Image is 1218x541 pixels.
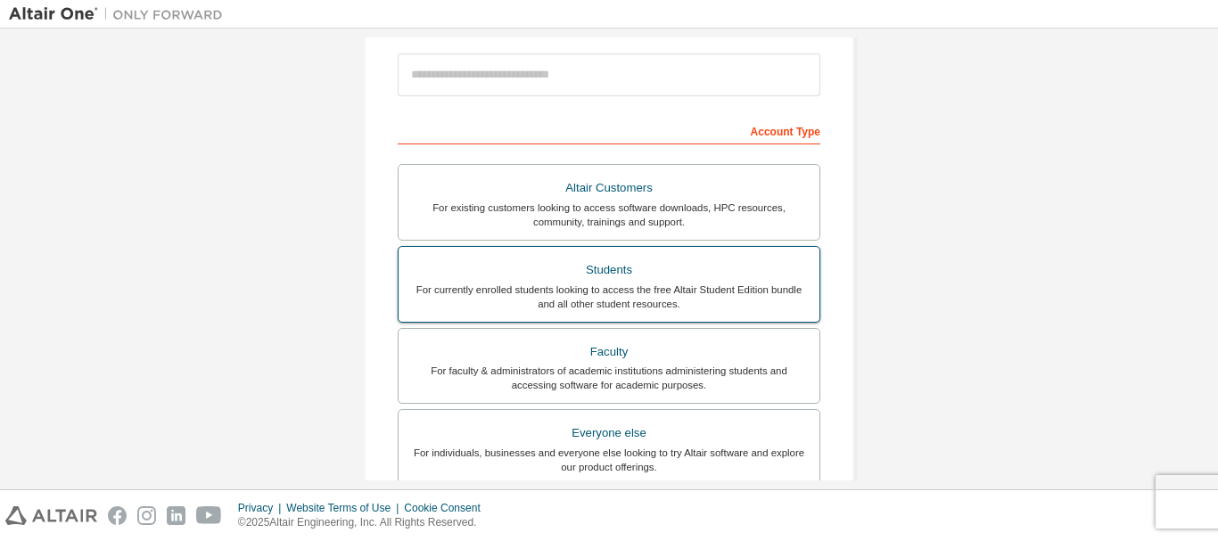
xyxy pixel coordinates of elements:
div: Everyone else [409,421,809,446]
img: altair_logo.svg [5,506,97,525]
div: For faculty & administrators of academic institutions administering students and accessing softwa... [409,364,809,392]
div: Students [409,258,809,283]
img: youtube.svg [196,506,222,525]
img: linkedin.svg [167,506,185,525]
div: Altair Customers [409,176,809,201]
p: © 2025 Altair Engineering, Inc. All Rights Reserved. [238,515,491,530]
div: For currently enrolled students looking to access the free Altair Student Edition bundle and all ... [409,283,809,311]
div: For individuals, businesses and everyone else looking to try Altair software and explore our prod... [409,446,809,474]
img: facebook.svg [108,506,127,525]
div: Cookie Consent [404,501,490,515]
img: Altair One [9,5,232,23]
div: Account Type [398,116,820,144]
div: For existing customers looking to access software downloads, HPC resources, community, trainings ... [409,201,809,229]
div: Privacy [238,501,286,515]
div: Faculty [409,340,809,365]
div: Website Terms of Use [286,501,404,515]
img: instagram.svg [137,506,156,525]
